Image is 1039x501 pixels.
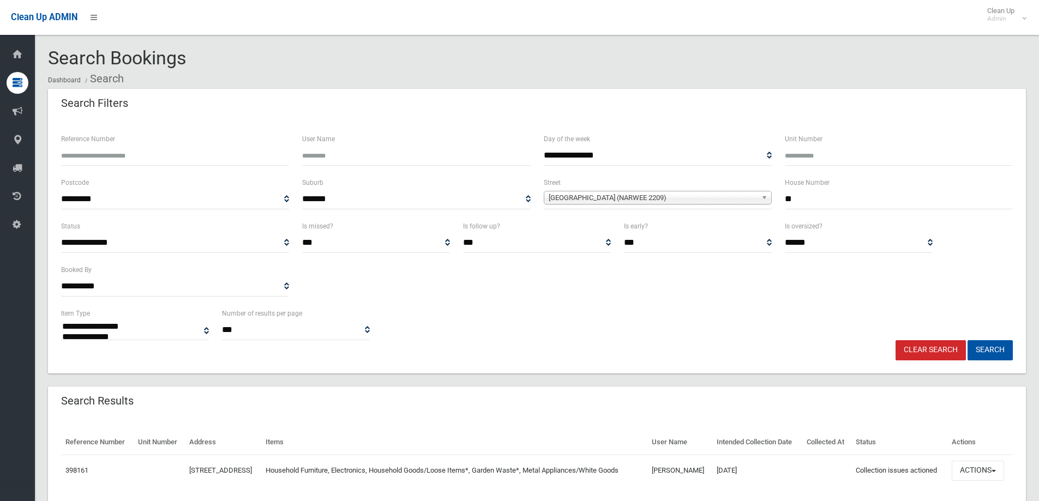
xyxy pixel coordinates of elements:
button: Search [968,340,1013,360]
th: Intended Collection Date [712,430,802,455]
header: Search Results [48,390,147,412]
span: Clean Up [982,7,1025,23]
li: Search [82,69,124,89]
a: 398161 [65,466,88,474]
span: Clean Up ADMIN [11,12,77,22]
label: Is oversized? [785,220,822,232]
label: Is missed? [302,220,333,232]
span: [GEOGRAPHIC_DATA] (NARWEE 2209) [549,191,757,204]
td: [DATE] [712,455,802,486]
small: Admin [987,15,1014,23]
label: User Name [302,133,335,145]
th: Collected At [802,430,852,455]
td: Collection issues actioned [851,455,947,486]
td: [PERSON_NAME] [647,455,713,486]
label: Reference Number [61,133,115,145]
label: Booked By [61,264,92,276]
label: Day of the week [544,133,590,145]
th: Status [851,430,947,455]
label: Suburb [302,177,323,189]
label: Street [544,177,561,189]
label: Status [61,220,80,232]
label: Number of results per page [222,307,302,319]
label: House Number [785,177,830,189]
span: Search Bookings [48,47,187,69]
button: Actions [952,461,1004,481]
th: Reference Number [61,430,134,455]
label: Is early? [624,220,648,232]
label: Unit Number [785,133,822,145]
th: Items [261,430,647,455]
label: Item Type [61,307,90,319]
th: Address [185,430,261,455]
label: Postcode [61,177,89,189]
a: Clear Search [896,340,966,360]
a: Dashboard [48,76,81,84]
th: Unit Number [134,430,185,455]
th: Actions [947,430,1013,455]
label: Is follow up? [463,220,500,232]
header: Search Filters [48,93,141,114]
td: Household Furniture, Electronics, Household Goods/Loose Items*, Garden Waste*, Metal Appliances/W... [261,455,647,486]
a: [STREET_ADDRESS] [189,466,252,474]
th: User Name [647,430,713,455]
